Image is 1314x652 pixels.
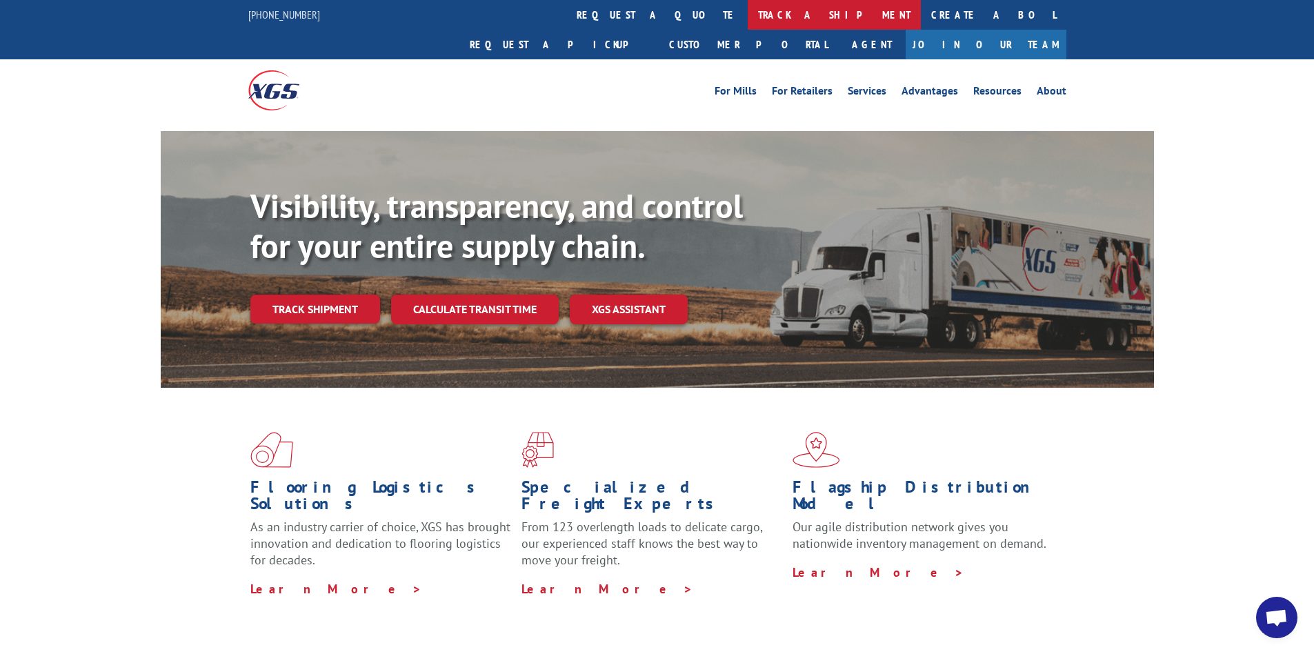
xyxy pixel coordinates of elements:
[715,86,757,101] a: For Mills
[1037,86,1066,101] a: About
[459,30,659,59] a: Request a pickup
[793,432,840,468] img: xgs-icon-flagship-distribution-model-red
[248,8,320,21] a: [PHONE_NUMBER]
[250,295,380,324] a: Track shipment
[838,30,906,59] a: Agent
[1256,597,1297,638] a: Open chat
[250,184,743,267] b: Visibility, transparency, and control for your entire supply chain.
[793,564,964,580] a: Learn More >
[973,86,1022,101] a: Resources
[521,519,782,580] p: From 123 overlength loads to delicate cargo, our experienced staff knows the best way to move you...
[793,519,1046,551] span: Our agile distribution network gives you nationwide inventory management on demand.
[570,295,688,324] a: XGS ASSISTANT
[521,432,554,468] img: xgs-icon-focused-on-flooring-red
[906,30,1066,59] a: Join Our Team
[250,519,510,568] span: As an industry carrier of choice, XGS has brought innovation and dedication to flooring logistics...
[250,432,293,468] img: xgs-icon-total-supply-chain-intelligence-red
[521,581,693,597] a: Learn More >
[250,581,422,597] a: Learn More >
[793,479,1053,519] h1: Flagship Distribution Model
[772,86,833,101] a: For Retailers
[391,295,559,324] a: Calculate transit time
[902,86,958,101] a: Advantages
[250,479,511,519] h1: Flooring Logistics Solutions
[521,479,782,519] h1: Specialized Freight Experts
[659,30,838,59] a: Customer Portal
[848,86,886,101] a: Services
